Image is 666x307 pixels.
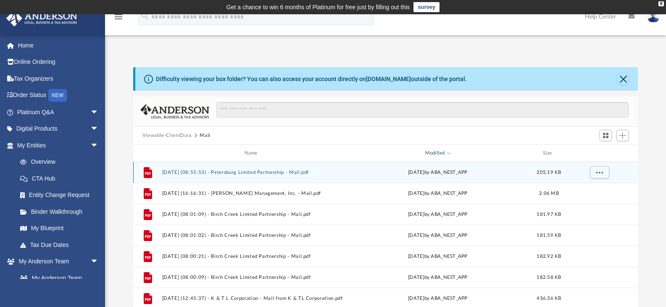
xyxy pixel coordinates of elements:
a: Online Ordering [6,54,111,71]
a: Binder Walkthrough [12,203,111,220]
span: 436.36 KB [537,296,561,301]
a: Home [6,37,111,54]
div: Modified [347,150,528,157]
button: Add [616,130,629,142]
i: menu [113,12,124,22]
button: More options [590,166,609,179]
div: id [569,150,628,157]
div: NEW [48,89,67,102]
button: [DATE] (08:01:09) - Birch Creek Limited Partnership - Mail.pdf [162,212,343,217]
span: 2.06 MB [539,191,559,196]
button: [DATE] (12:45:37) - K & T L Corporation - Mail from K & TL Corporation.pdf [162,296,343,301]
span: 181.97 KB [537,212,561,217]
button: Viewable-ClientDocs [142,132,192,139]
i: search [140,11,150,21]
div: [DATE] by ABA_NEST_APP [347,211,529,218]
span: [DATE] [408,170,424,175]
div: [DATE] by ABA_NEST_APP [347,253,529,260]
div: [DATE] by ABA_NEST_APP [347,274,529,281]
a: My Anderson Teamarrow_drop_down [6,253,107,270]
button: [DATE] (08:00:21) - Birch Creek Limited Partnership - Mail.pdf [162,254,343,259]
a: Tax Due Dates [12,236,111,253]
a: [DOMAIN_NAME] [366,76,411,82]
button: [DATE] (16:16:31) - [PERSON_NAME] Management, Inc. - Mail.pdf [162,191,343,196]
span: 182.58 KB [537,275,561,280]
span: arrow_drop_down [90,104,107,121]
button: [DATE] (08:00:09) - Birch Creek Limited Partnership - Mail.pdf [162,275,343,280]
div: close [658,1,664,6]
img: Anderson Advisors Platinum Portal [4,10,80,26]
div: [DATE] by ABA_NEST_APP [347,295,529,302]
div: id [137,150,158,157]
span: arrow_drop_down [90,121,107,138]
a: Tax Organizers [6,70,111,87]
div: by ABA_NEST_APP [347,169,529,176]
input: Search files and folders [216,102,629,118]
div: [DATE] by ABA_NEST_APP [347,232,529,239]
button: [DATE] (08:55:53) - Petersburg Limited Partnership - Mail.pdf [162,170,343,175]
span: arrow_drop_down [90,137,107,154]
a: Overview [12,154,111,171]
a: Entity Change Request [12,187,111,204]
span: 181.59 KB [537,233,561,238]
div: Name [161,150,343,157]
a: survey [413,2,440,12]
div: [DATE] by ABA_NEST_APP [347,190,529,197]
a: My Anderson Team [12,270,103,286]
a: Order StatusNEW [6,87,111,104]
a: Platinum Q&Aarrow_drop_down [6,104,111,121]
span: 205.19 KB [537,170,561,175]
a: My Entitiesarrow_drop_down [6,137,111,154]
button: Mail [200,132,211,139]
button: Close [617,73,629,85]
div: Difficulty viewing your box folder? You can also access your account directly on outside of the p... [156,75,467,84]
span: arrow_drop_down [90,253,107,270]
a: menu [113,16,124,22]
div: Get a chance to win 6 months of Platinum for free just by filling out this [226,2,410,12]
img: User Pic [647,10,660,23]
div: Size [532,150,566,157]
button: Switch to Grid View [600,130,612,142]
button: [DATE] (08:01:02) - Birch Creek Limited Partnership - Mail.pdf [162,233,343,238]
a: Digital Productsarrow_drop_down [6,121,111,137]
a: My Blueprint [12,220,107,237]
a: CTA Hub [12,170,111,187]
span: 182.92 KB [537,254,561,259]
